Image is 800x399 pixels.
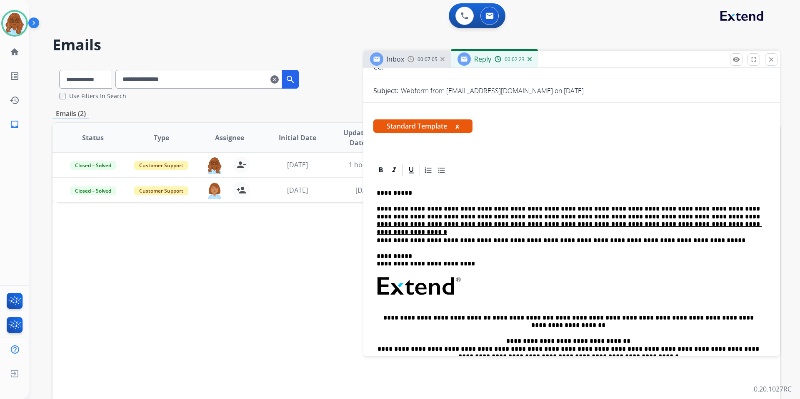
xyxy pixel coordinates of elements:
[339,128,377,148] span: Updated Date
[10,71,20,81] mat-icon: list_alt
[270,74,279,84] mat-icon: clear
[422,164,435,176] div: Ordered List
[10,47,20,57] mat-icon: home
[387,55,404,64] span: Inbox
[455,121,459,131] button: x
[505,56,525,63] span: 00:02:23
[401,86,584,96] p: Webform from [EMAIL_ADDRESS][DOMAIN_NAME] on [DATE]
[750,56,757,63] mat-icon: fullscreen
[405,164,417,176] div: Underline
[349,160,383,169] span: 1 hour ago
[373,119,472,133] span: Standard Template
[134,161,188,170] span: Customer Support
[767,56,775,63] mat-icon: close
[236,160,246,170] mat-icon: person_remove
[375,164,387,176] div: Bold
[732,56,740,63] mat-icon: remove_red_eye
[279,133,316,143] span: Initial Date
[52,37,780,53] h2: Emails
[236,185,246,195] mat-icon: person_add
[373,86,398,96] p: Subject:
[206,182,223,199] img: agent-avatar
[70,186,116,195] span: Closed – Solved
[10,119,20,129] mat-icon: inbox
[285,74,295,84] mat-icon: search
[82,133,104,143] span: Status
[754,384,792,394] p: 0.20.1027RC
[388,164,400,176] div: Italic
[287,160,308,169] span: [DATE]
[3,12,26,35] img: avatar
[154,133,169,143] span: Type
[417,56,437,63] span: 00:07:05
[134,186,188,195] span: Customer Support
[10,95,20,105] mat-icon: history
[52,109,89,119] p: Emails (2)
[287,186,308,195] span: [DATE]
[69,92,126,100] label: Use Filters In Search
[355,186,376,195] span: [DATE]
[206,156,223,174] img: agent-avatar
[215,133,244,143] span: Assignee
[474,55,491,64] span: Reply
[435,164,448,176] div: Bullet List
[70,161,116,170] span: Closed – Solved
